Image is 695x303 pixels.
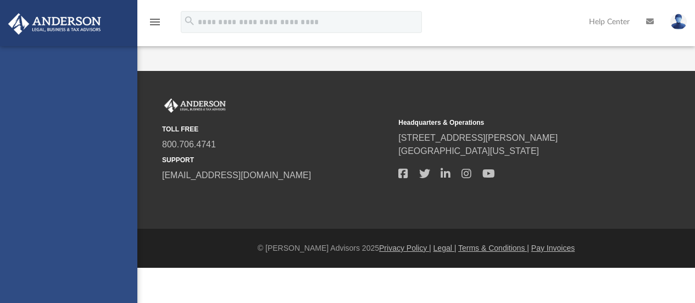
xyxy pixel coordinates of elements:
a: [GEOGRAPHIC_DATA][US_STATE] [398,146,539,156]
a: [STREET_ADDRESS][PERSON_NAME] [398,133,558,142]
a: menu [148,21,162,29]
a: 800.706.4741 [162,140,216,149]
i: menu [148,15,162,29]
img: Anderson Advisors Platinum Portal [162,98,228,113]
img: Anderson Advisors Platinum Portal [5,13,104,35]
a: Pay Invoices [531,244,575,252]
a: [EMAIL_ADDRESS][DOMAIN_NAME] [162,170,311,180]
i: search [184,15,196,27]
a: Terms & Conditions | [458,244,529,252]
div: © [PERSON_NAME] Advisors 2025 [137,243,695,254]
small: Headquarters & Operations [398,118,627,128]
small: SUPPORT [162,155,391,165]
a: Legal | [433,244,457,252]
a: Privacy Policy | [379,244,431,252]
small: TOLL FREE [162,124,391,134]
img: User Pic [670,14,687,30]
